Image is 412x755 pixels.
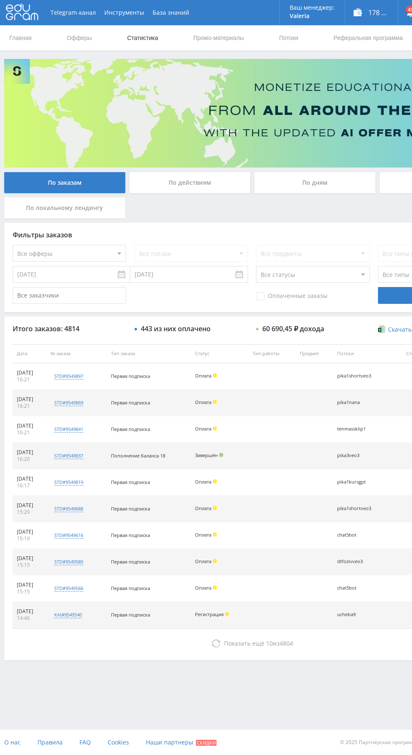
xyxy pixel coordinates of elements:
span: Завершён [195,452,218,458]
div: [DATE] [17,449,42,456]
div: std#9549580 [54,558,83,565]
span: Оплата [195,399,211,405]
span: Холд [213,479,217,484]
span: Первая подписка [111,479,150,485]
span: Наши партнеры [146,738,193,746]
span: Оплата [195,425,211,432]
div: dtfozivveo3 [337,559,375,564]
span: Холд [213,559,217,563]
span: 10 [266,639,273,647]
span: 4804 [280,639,293,647]
div: std#9549819 [54,479,83,486]
span: из [224,639,293,647]
span: Первая подписка [111,532,150,538]
span: О нас [4,738,21,746]
span: Первая подписка [111,505,150,512]
div: std#9549566 [54,585,83,592]
div: 60 690,45 ₽ дохода [262,325,324,332]
div: std#9549897 [54,373,83,380]
th: № заказа [46,344,107,363]
div: [DATE] [17,529,42,535]
th: Статус [191,344,248,363]
img: xlsx [378,325,385,333]
div: std#9549688 [54,505,83,512]
span: Оплата [195,585,211,591]
span: Подтвержден [219,453,223,457]
a: Главная [8,25,32,51]
div: По действиям [129,172,251,193]
div: [DATE] [17,396,42,403]
div: [DATE] [17,370,42,376]
span: Первая подписка [111,585,150,591]
span: Первая подписка [111,373,150,379]
span: Оплата [195,372,211,379]
span: Первая подписка [111,426,150,432]
th: Дата [13,344,46,363]
th: Потоки [333,344,391,363]
span: Cookies [108,738,129,746]
a: Cookies [108,730,129,755]
th: Тип работы [248,344,296,363]
a: Правила [37,730,63,755]
span: Холд [225,612,229,616]
span: Первая подписка [111,611,150,618]
div: 16:20 [17,456,42,463]
div: 15:29 [17,509,42,516]
a: О нас [4,730,21,755]
p: Ваш менеджер: [290,4,335,11]
div: 15:15 [17,588,42,595]
input: Все заказчики [13,287,126,304]
a: Наши партнеры Скидки [146,730,217,755]
a: Промо-материалы [193,25,245,51]
div: 16:21 [17,376,42,383]
span: Правила [37,738,63,746]
span: Скидки [196,740,217,746]
span: Показать ещё [224,639,264,647]
span: Пополнение баланса 18 [111,452,165,459]
span: Холд [213,400,217,404]
div: pika1nana [337,400,375,405]
span: FAQ [79,738,91,746]
div: kai#9549540 [54,611,82,618]
span: Первая подписка [111,558,150,565]
div: По дням [254,172,375,193]
div: std#9549869 [54,399,83,406]
div: pika1kursgpt [337,479,375,485]
div: pika3veo3 [337,453,375,458]
span: Оплата [195,558,211,564]
span: Холд [213,373,217,377]
span: Оплаченные заказы [256,292,327,300]
div: 15:15 [17,562,42,569]
div: 443 из них оплачено [141,325,211,332]
th: Тип заказа [107,344,191,363]
div: std#9549616 [54,532,83,539]
a: Статистика [126,25,159,51]
div: По локальному лендингу [4,197,125,218]
div: std#9549841 [54,426,83,433]
div: Итого заказов: 4814 [13,325,126,332]
div: pika1shortveo3 [337,373,375,379]
div: [DATE] [17,476,42,482]
div: [DATE] [17,608,42,615]
div: ucheba9 [337,612,375,617]
div: 16:21 [17,429,42,436]
div: [DATE] [17,502,42,509]
div: 16:21 [17,403,42,409]
a: Офферы [66,25,93,51]
span: Оплата [195,532,211,538]
span: Оплата [195,505,211,511]
div: std#9549837 [54,452,83,459]
span: Холд [213,506,217,510]
div: tenmassklip1 [337,426,375,432]
span: Оплата [195,479,211,485]
span: Первая подписка [111,399,150,406]
a: Потоки [278,25,299,51]
div: [DATE] [17,555,42,562]
div: По заказам [4,172,125,193]
div: 16:17 [17,482,42,489]
span: Регистрация [195,611,224,617]
span: Холд [213,426,217,431]
div: chat5bot [337,585,375,591]
div: 15:19 [17,535,42,542]
div: pika1shortveo3 [337,506,375,511]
